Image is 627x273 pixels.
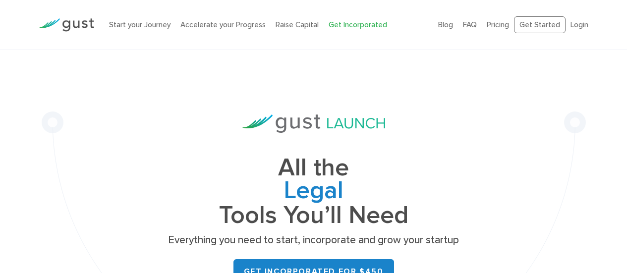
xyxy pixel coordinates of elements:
[39,18,94,32] img: Gust Logo
[329,20,387,29] a: Get Incorporated
[180,20,266,29] a: Accelerate your Progress
[242,114,385,133] img: Gust Launch Logo
[165,179,462,204] span: Legal
[514,16,566,34] a: Get Started
[165,157,462,226] h1: All the Tools You’ll Need
[165,233,462,247] p: Everything you need to start, incorporate and grow your startup
[276,20,319,29] a: Raise Capital
[463,20,477,29] a: FAQ
[438,20,453,29] a: Blog
[487,20,509,29] a: Pricing
[570,20,588,29] a: Login
[109,20,171,29] a: Start your Journey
